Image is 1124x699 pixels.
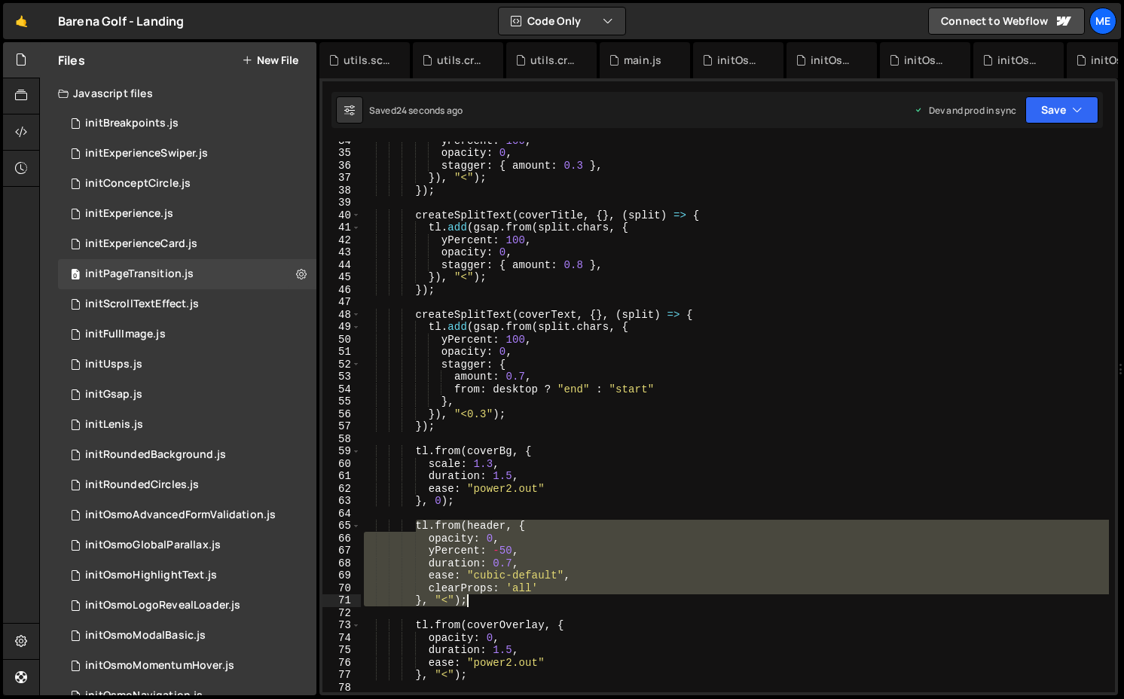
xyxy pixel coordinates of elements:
[322,433,361,446] div: 58
[85,539,221,552] div: initOsmoGlobalParallax.js
[58,259,316,289] div: 17023/47044.js
[322,160,361,172] div: 36
[58,319,316,349] div: 17023/46929.js
[85,629,206,643] div: initOsmoModalBasic.js
[437,53,485,68] div: utils.createTextEffect.js
[322,594,361,607] div: 71
[322,284,361,297] div: 46
[322,557,361,570] div: 68
[322,495,361,508] div: 63
[85,298,199,311] div: initScrollTextEffect.js
[1089,8,1116,35] a: Me
[85,177,191,191] div: initConceptCircle.js
[322,682,361,694] div: 78
[85,117,179,130] div: initBreakpoints.js
[85,358,142,371] div: initUsps.js
[3,3,40,39] a: 🤙
[322,470,361,483] div: 61
[811,53,859,68] div: initOsmoPreviewFollower.js
[322,371,361,383] div: 53
[322,234,361,247] div: 42
[85,237,197,251] div: initExperienceCard.js
[322,458,361,471] div: 60
[85,508,276,522] div: initOsmoAdvancedFormValidation.js
[322,607,361,620] div: 72
[58,12,184,30] div: Barena Golf - Landing
[322,246,361,259] div: 43
[322,644,361,657] div: 75
[58,289,316,319] div: 17023/47036.js
[322,383,361,396] div: 54
[322,321,361,334] div: 49
[58,500,316,530] div: 17023/47470.js
[717,53,765,68] div: initOsmoContentRevealScroll.js
[85,599,240,612] div: initOsmoLogoRevealLoader.js
[322,483,361,496] div: 62
[322,147,361,160] div: 35
[58,52,85,69] h2: Files
[85,388,142,401] div: initGsap.js
[58,380,316,410] div: 17023/46771.js
[322,296,361,309] div: 47
[904,53,952,68] div: initOsmoNavigation.js
[322,309,361,322] div: 48
[344,53,392,68] div: utils.scrollToTop.js
[1025,96,1098,124] button: Save
[322,346,361,359] div: 51
[499,8,625,35] button: Code Only
[85,267,194,281] div: initPageTransition.js
[369,104,463,117] div: Saved
[85,448,226,462] div: initRoundedBackground.js
[58,410,316,440] div: 17023/46770.js
[322,445,361,458] div: 59
[58,621,316,651] div: 17023/47439.js
[396,104,463,117] div: 24 seconds ago
[322,395,361,408] div: 55
[85,418,143,432] div: initLenis.js
[58,591,316,621] div: 17023/47017.js
[322,619,361,632] div: 73
[322,508,361,520] div: 64
[322,271,361,284] div: 45
[322,657,361,670] div: 76
[58,349,316,380] div: 17023/47141.js
[914,104,1016,117] div: Dev and prod in sync
[58,199,316,229] div: 17023/47100.js
[58,229,316,259] div: 17023/47082.js
[322,545,361,557] div: 67
[322,669,361,682] div: 77
[85,207,173,221] div: initExperience.js
[322,197,361,209] div: 39
[58,651,316,681] div: 17023/47115.js
[322,533,361,545] div: 66
[928,8,1085,35] a: Connect to Webflow
[58,470,316,500] div: 17023/47343.js
[242,54,298,66] button: New File
[58,108,316,139] div: 17023/47276.js
[322,520,361,533] div: 65
[322,185,361,197] div: 38
[85,147,208,160] div: initExperienceSwiper.js
[322,408,361,421] div: 56
[322,632,361,645] div: 74
[58,560,316,591] div: 17023/46872.js
[85,328,166,341] div: initFullImage.js
[58,139,316,169] div: 17023/47550.js
[322,582,361,595] div: 70
[322,172,361,185] div: 37
[85,569,217,582] div: initOsmoHighlightText.js
[58,530,316,560] div: 17023/46949.js
[624,53,661,68] div: main.js
[997,53,1046,68] div: initOsmoMomentumHover.js
[40,78,316,108] div: Javascript files
[322,420,361,433] div: 57
[58,440,316,470] div: 17023/47284.js
[530,53,579,68] div: utils.createSplitText.js
[58,169,316,199] div: 17023/47337.js
[322,359,361,371] div: 52
[85,478,199,492] div: initRoundedCircles.js
[322,259,361,272] div: 44
[322,334,361,346] div: 50
[85,659,234,673] div: initOsmoMomentumHover.js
